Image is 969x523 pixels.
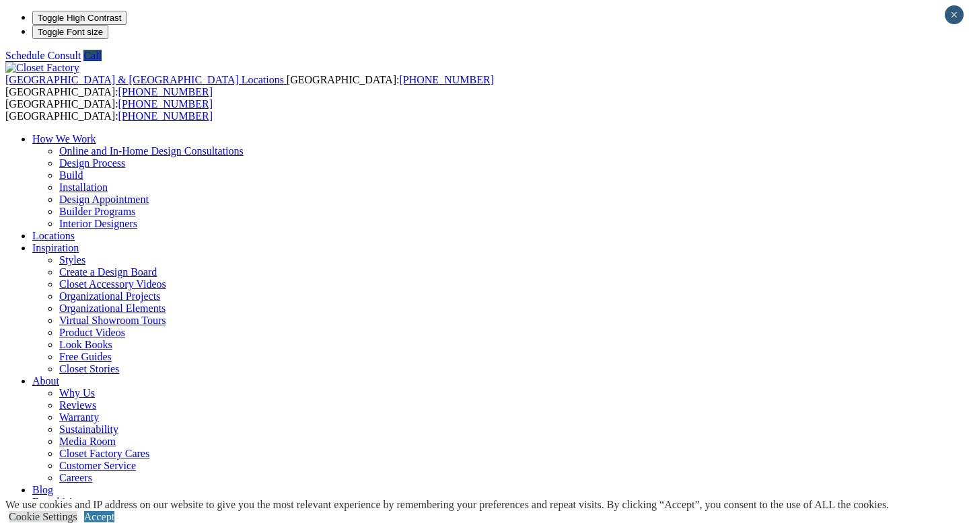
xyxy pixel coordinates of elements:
a: Closet Stories [59,363,119,374]
a: About [32,375,59,387]
a: Look Books [59,339,112,350]
button: Toggle Font size [32,25,108,39]
a: Reviews [59,399,96,411]
a: Customer Service [59,460,136,471]
img: Closet Factory [5,62,79,74]
a: Call [83,50,102,61]
a: Closet Factory Cares [59,448,149,459]
span: [GEOGRAPHIC_DATA]: [GEOGRAPHIC_DATA]: [5,74,494,97]
a: Online and In-Home Design Consultations [59,145,244,157]
a: Product Videos [59,327,125,338]
a: [GEOGRAPHIC_DATA] & [GEOGRAPHIC_DATA] Locations [5,74,287,85]
a: Closet Accessory Videos [59,278,166,290]
a: How We Work [32,133,96,145]
button: Toggle High Contrast [32,11,127,25]
a: Free Guides [59,351,112,362]
a: Warranty [59,411,99,423]
button: Close [945,5,964,24]
a: [PHONE_NUMBER] [118,86,213,97]
a: Blog [32,484,53,495]
a: Installation [59,182,108,193]
a: Organizational Projects [59,290,160,302]
a: Organizational Elements [59,303,166,314]
a: [PHONE_NUMBER] [399,74,493,85]
a: Interior Designers [59,218,137,229]
a: Build [59,169,83,181]
a: Cookie Settings [9,511,77,522]
span: Toggle Font size [38,27,103,37]
a: [PHONE_NUMBER] [118,110,213,122]
a: Media Room [59,436,116,447]
a: Schedule Consult [5,50,81,61]
span: [GEOGRAPHIC_DATA] & [GEOGRAPHIC_DATA] Locations [5,74,284,85]
span: [GEOGRAPHIC_DATA]: [GEOGRAPHIC_DATA]: [5,98,213,122]
a: Design Appointment [59,194,149,205]
a: Sustainability [59,424,118,435]
a: Locations [32,230,75,241]
a: Builder Programs [59,206,135,217]
a: Virtual Showroom Tours [59,315,166,326]
a: Franchising [32,496,83,508]
a: Design Process [59,157,125,169]
a: Why Us [59,387,95,399]
a: Styles [59,254,85,266]
a: Inspiration [32,242,79,253]
div: We use cookies and IP address on our website to give you the most relevant experience by remember... [5,499,889,511]
a: Careers [59,472,92,483]
a: Create a Design Board [59,266,157,278]
span: Toggle High Contrast [38,13,121,23]
a: [PHONE_NUMBER] [118,98,213,110]
a: Accept [84,511,114,522]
